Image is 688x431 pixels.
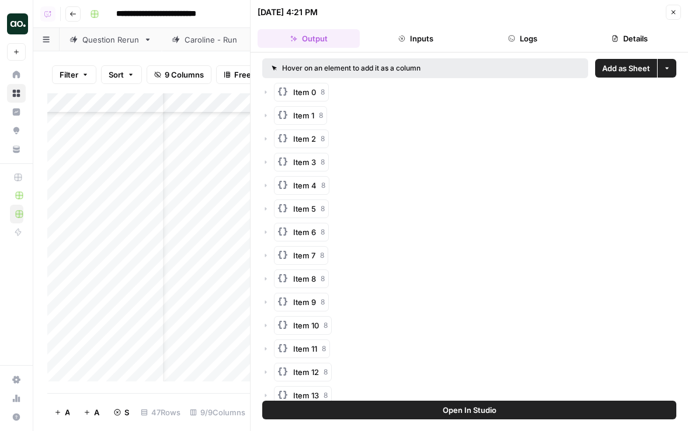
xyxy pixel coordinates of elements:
span: Add 10 Rows [94,407,100,418]
span: Item 7 [293,250,315,261]
span: 8 [321,227,325,237]
button: Add 10 Rows [77,403,107,422]
span: 8 [321,297,325,307]
img: Dillon Test Logo [7,13,28,34]
button: Item 18 [274,106,327,125]
button: Item 68 [274,223,329,241]
span: 8 [324,390,328,401]
span: 8 [322,344,326,354]
span: Item 2 [293,133,316,145]
div: Hover on an element to add it as a column [272,63,500,73]
button: Filter [52,65,96,84]
a: Insights [7,103,26,121]
span: Sort [109,69,124,80]
div: 47 Rows [136,403,185,422]
button: Inputs [364,29,467,48]
button: Item 48 [274,176,329,195]
button: Stop Runs [107,403,136,422]
button: Open In Studio [262,401,676,419]
button: Sort [101,65,142,84]
span: Item 3 [293,156,316,168]
button: Freeze Columns [216,65,302,84]
span: Freeze Columns [234,69,294,80]
button: Item 58 [274,199,329,218]
button: Item 128 [274,363,332,381]
button: Output [258,29,360,48]
span: 8 [320,250,324,261]
span: 8 [321,274,325,284]
span: 8 [321,180,325,191]
span: 8 [321,157,325,167]
button: Item 38 [274,153,329,171]
div: 9/9 Columns [185,403,250,422]
span: Item 12 [293,366,319,378]
div: [DATE] 4:21 PM [258,6,318,18]
button: Details [579,29,681,48]
a: Browse [7,84,26,103]
span: Open In Studio [443,404,496,416]
div: [PERSON_NAME] - Run [185,34,268,45]
button: Add Row [47,403,77,422]
button: Item 28 [274,129,329,148]
span: 8 [324,367,328,377]
span: Item 8 [293,273,316,285]
button: Item 138 [274,386,332,405]
span: Item 6 [293,226,316,238]
span: Add Row [65,407,70,418]
span: Item 4 [293,180,317,191]
span: 8 [321,87,325,97]
span: 8 [321,204,325,214]
button: Item 88 [274,269,329,288]
a: Question Rerun [60,28,162,51]
span: Item 10 [293,320,319,331]
span: Item 1 [293,110,314,121]
span: Item 11 [293,343,317,355]
span: Stop Runs [124,407,129,418]
button: Logs [472,29,574,48]
button: Help + Support [7,408,26,426]
a: Opportunities [7,121,26,140]
span: Item 9 [293,296,316,308]
a: Usage [7,389,26,408]
button: Add as Sheet [595,59,657,78]
span: Item 5 [293,203,316,215]
span: Item 0 [293,86,316,98]
button: Workspace: Dillon Test [7,9,26,38]
div: Question Rerun [82,34,139,45]
a: [PERSON_NAME] - Run [162,28,291,51]
a: Your Data [7,140,26,159]
button: Item 08 [274,83,329,101]
button: Item 78 [274,246,328,265]
span: Add as Sheet [602,62,650,74]
button: 9 Columns [147,65,211,84]
span: 8 [319,110,323,121]
a: Home [7,65,26,84]
a: Settings [7,370,26,389]
span: Filter [60,69,78,80]
span: 8 [324,320,328,331]
button: Item 118 [274,339,330,358]
button: Item 98 [274,293,329,311]
span: 9 Columns [165,69,204,80]
span: 8 [321,134,325,144]
span: Item 13 [293,390,319,401]
button: Item 108 [274,316,332,335]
